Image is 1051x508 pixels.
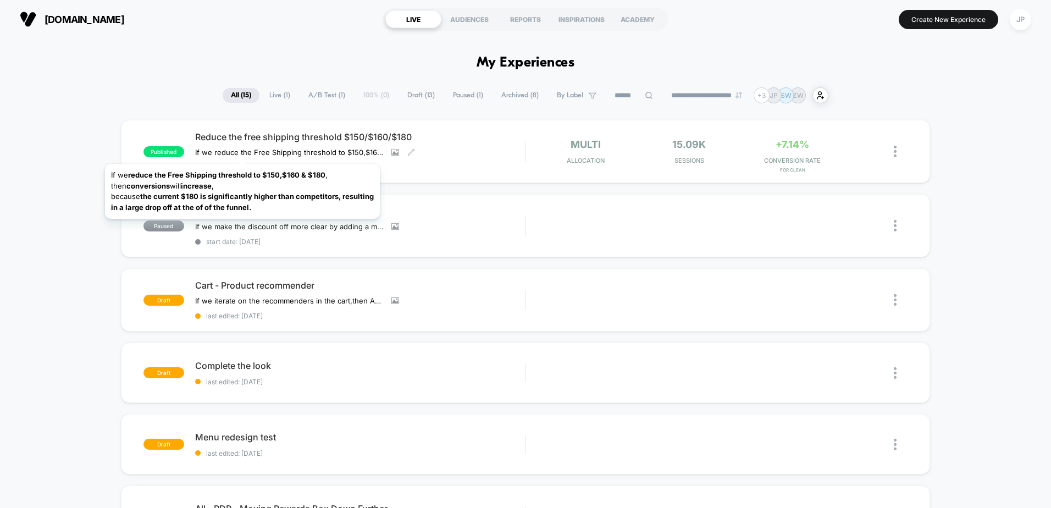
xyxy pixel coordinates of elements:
span: If we make the discount off more clear by adding a marker,then Add to Carts & CR will increase,be... [195,222,383,231]
span: start date: [DATE] [195,163,525,172]
span: Make discount % more clear on PDP/PLP [195,206,525,217]
img: close [894,146,897,157]
span: Menu redesign test [195,432,525,443]
button: Create New Experience [899,10,998,29]
img: end [735,92,742,98]
span: Allocation [567,157,605,164]
div: + 3 [754,87,770,103]
span: multi [571,139,601,150]
span: last edited: [DATE] [195,312,525,320]
h1: My Experiences [477,55,575,71]
span: 15.09k [672,139,706,150]
span: draft [143,295,184,306]
span: draft [143,439,184,450]
span: Complete the look [195,360,525,371]
span: start date: [DATE] [195,238,525,246]
p: JP [770,91,778,100]
button: JP [1006,8,1035,31]
div: REPORTS [497,10,554,28]
span: CONVERSION RATE [744,157,842,164]
span: Paused ( 1 ) [445,88,491,103]
div: ACADEMY [610,10,666,28]
img: close [894,439,897,450]
span: A/B Test ( 1 ) [300,88,353,103]
div: JP [1010,9,1031,30]
p: SW [781,91,792,100]
div: AUDIENCES [441,10,497,28]
span: for Clean [744,167,842,173]
span: If we iterate on the recommenders in the cart,then AOV will increase,because personalisation in t... [195,296,383,305]
span: Sessions [640,157,738,164]
img: close [894,367,897,379]
p: ZW [793,91,804,100]
span: Cart - Product recommender [195,280,525,291]
span: Reduce the free shipping threshold $150/$160/$180 [195,131,525,142]
img: close [894,294,897,306]
span: All ( 15 ) [223,88,259,103]
span: published [143,146,184,157]
span: If we reduce the Free Shipping threshold to $150,$160 & $180,then conversions will increase,becau... [195,148,383,157]
span: last edited: [DATE] [195,378,525,386]
span: [DOMAIN_NAME] [45,14,124,25]
span: Draft ( 13 ) [399,88,443,103]
img: close [894,220,897,231]
img: Visually logo [20,11,36,27]
span: +7.14% [776,139,809,150]
span: By Label [557,91,583,100]
div: LIVE [385,10,441,28]
div: INSPIRATIONS [554,10,610,28]
button: [DOMAIN_NAME] [16,10,128,28]
span: Live ( 1 ) [261,88,298,103]
span: draft [143,367,184,378]
span: paused [143,220,184,231]
span: Archived ( 8 ) [493,88,547,103]
span: last edited: [DATE] [195,449,525,457]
